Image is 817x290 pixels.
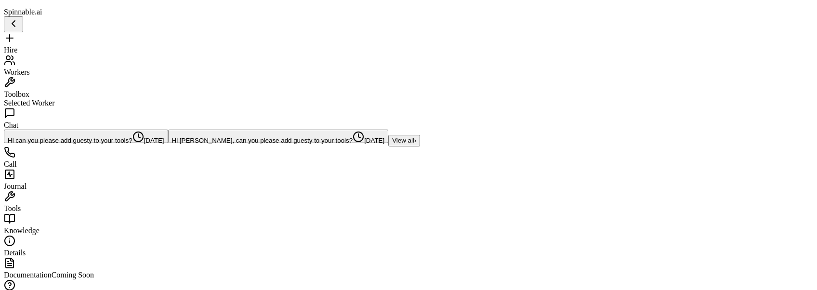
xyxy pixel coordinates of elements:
span: [DATE] [353,137,384,144]
span: Knowledge [4,226,40,235]
span: Workers [4,68,30,76]
span: Hire [4,46,17,54]
span: Details [4,249,26,257]
span: › [414,137,416,144]
span: Hi catarina, can you please add guesty to your tools?: Hi! I'd be happy to help you add Guesty to... [172,137,353,144]
button: Open conversation: Hi can you please add guesty to your tools? [4,130,168,143]
span: Toolbox [4,90,29,98]
span: Hi can you please add guesty to your tools?: I'll help you add Guesty to my toolkit. Let me first... [8,137,132,144]
span: [DATE] [132,137,164,144]
span: Spinnable [4,8,42,16]
span: Journal [4,182,26,190]
button: Show all conversations [388,135,420,146]
span: Coming Soon [52,271,94,279]
span: Documentation [4,271,52,279]
span: Tools [4,204,21,212]
span: View all [392,137,414,144]
div: Selected Worker [4,99,813,107]
span: .ai [35,8,42,16]
span: Chat [4,121,18,129]
button: Open conversation: Hi catarina, can you please add guesty to your tools? [168,130,389,143]
span: Call [4,160,17,168]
